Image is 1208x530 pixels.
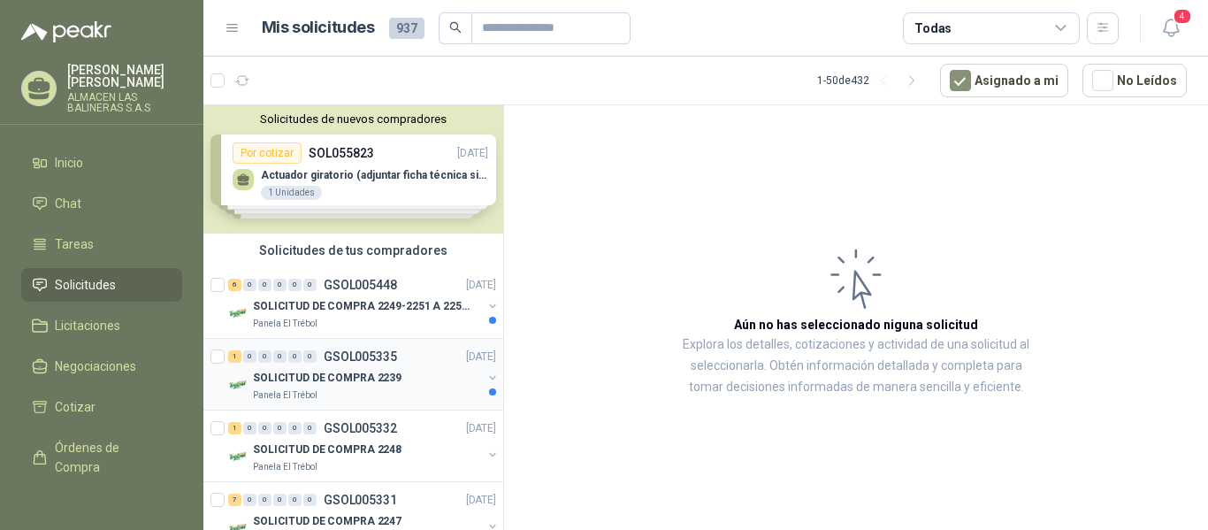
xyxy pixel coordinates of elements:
[466,492,496,509] p: [DATE]
[303,279,317,291] div: 0
[243,422,256,434] div: 0
[914,19,952,38] div: Todas
[228,346,500,403] a: 1 0 0 0 0 0 GSOL005335[DATE] Company LogoSOLICITUD DE COMPRA 2239Panela El Trébol
[228,274,500,331] a: 6 0 0 0 0 0 GSOL005448[DATE] Company LogoSOLICITUD DE COMPRA 2249-2251 A 2256-2258 Y 2262Panela E...
[21,349,182,383] a: Negociaciones
[228,303,249,324] img: Company Logo
[253,388,317,403] p: Panela El Trébol
[55,438,165,477] span: Órdenes de Compra
[55,153,83,173] span: Inicio
[734,315,978,334] h3: Aún no has seleccionado niguna solicitud
[273,350,287,363] div: 0
[262,15,375,41] h1: Mis solicitudes
[1082,64,1187,97] button: No Leídos
[258,350,271,363] div: 0
[228,446,249,467] img: Company Logo
[228,279,241,291] div: 6
[21,227,182,261] a: Tareas
[203,234,503,267] div: Solicitudes de tus compradores
[55,194,81,213] span: Chat
[303,494,317,506] div: 0
[228,422,241,434] div: 1
[253,317,317,331] p: Panela El Trébol
[288,494,302,506] div: 0
[243,279,256,291] div: 0
[21,146,182,180] a: Inicio
[466,349,496,365] p: [DATE]
[243,494,256,506] div: 0
[258,279,271,291] div: 0
[258,494,271,506] div: 0
[303,350,317,363] div: 0
[466,420,496,437] p: [DATE]
[253,513,401,530] p: SOLICITUD DE COMPRA 2247
[288,350,302,363] div: 0
[55,357,136,376] span: Negociaciones
[253,370,401,387] p: SOLICITUD DE COMPRA 2239
[55,234,94,254] span: Tareas
[466,277,496,294] p: [DATE]
[940,64,1068,97] button: Asignado a mi
[21,187,182,220] a: Chat
[324,279,397,291] p: GSOL005448
[228,494,241,506] div: 7
[1155,12,1187,44] button: 4
[389,18,424,39] span: 937
[55,275,116,295] span: Solicitudes
[21,309,182,342] a: Licitaciones
[210,112,496,126] button: Solicitudes de nuevos compradores
[55,397,96,417] span: Cotizar
[288,422,302,434] div: 0
[253,442,401,458] p: SOLICITUD DE COMPRA 2248
[681,334,1031,398] p: Explora los detalles, cotizaciones y actividad de una solicitud al seleccionarla. Obtén informaci...
[273,494,287,506] div: 0
[273,279,287,291] div: 0
[273,422,287,434] div: 0
[258,422,271,434] div: 0
[303,422,317,434] div: 0
[21,21,111,42] img: Logo peakr
[21,431,182,484] a: Órdenes de Compra
[228,350,241,363] div: 1
[288,279,302,291] div: 0
[324,350,397,363] p: GSOL005335
[324,422,397,434] p: GSOL005332
[253,298,473,315] p: SOLICITUD DE COMPRA 2249-2251 A 2256-2258 Y 2262
[228,418,500,474] a: 1 0 0 0 0 0 GSOL005332[DATE] Company LogoSOLICITUD DE COMPRA 2248Panela El Trébol
[1173,8,1192,25] span: 4
[21,390,182,424] a: Cotizar
[253,460,317,474] p: Panela El Trébol
[203,105,503,234] div: Solicitudes de nuevos compradoresPor cotizarSOL055823[DATE] Actuador giratorio (adjuntar ficha té...
[55,316,120,335] span: Licitaciones
[324,494,397,506] p: GSOL005331
[817,66,926,95] div: 1 - 50 de 432
[67,64,182,88] p: [PERSON_NAME] [PERSON_NAME]
[243,350,256,363] div: 0
[449,21,462,34] span: search
[67,92,182,113] p: ALMACEN LAS BALINERAS S.A.S
[21,268,182,302] a: Solicitudes
[228,374,249,396] img: Company Logo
